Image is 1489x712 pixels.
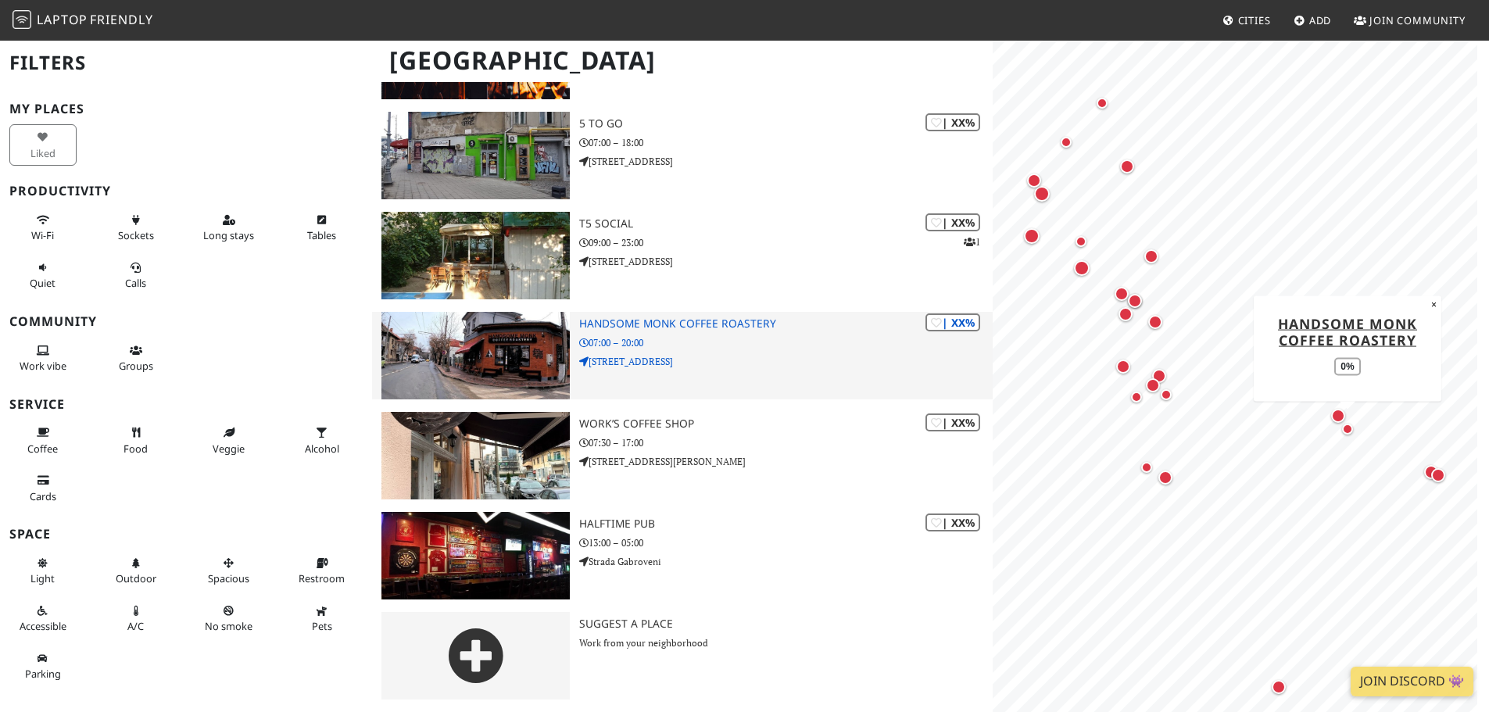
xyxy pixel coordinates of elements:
div: Map marker [1071,257,1093,279]
span: Smoke free [205,619,252,633]
span: Spacious [208,571,249,585]
div: Map marker [1111,284,1132,304]
button: Outdoor [102,550,170,592]
h3: T5 Social [579,217,993,231]
div: Map marker [1127,388,1146,406]
span: Join Community [1369,13,1466,27]
p: 07:00 – 20:00 [579,335,993,350]
span: Quiet [30,276,55,290]
img: gray-place-d2bdb4477600e061c01bd816cc0f2ef0cfcb1ca9e3ad78868dd16fb2af073a21.png [381,612,570,699]
div: Map marker [1137,458,1156,477]
span: Friendly [90,11,152,28]
a: T5 Social | XX% 1 T5 Social 09:00 – 23:00 [STREET_ADDRESS] [372,212,993,299]
button: Restroom [288,550,356,592]
h3: Productivity [9,184,363,199]
span: Add [1309,13,1332,27]
div: | XX% [925,213,980,231]
div: Map marker [1328,406,1348,426]
h2: Filters [9,39,363,87]
div: Map marker [1141,246,1161,267]
span: Restroom [299,571,345,585]
p: [STREET_ADDRESS][PERSON_NAME] [579,454,993,469]
button: Alcohol [288,420,356,461]
h3: Work’s Coffee Shop [579,417,993,431]
button: No smoke [195,598,263,639]
p: Work from your neighborhood [579,635,993,650]
button: Food [102,420,170,461]
span: Group tables [119,359,153,373]
h3: Handsome Monk Coffee Roastery [579,317,993,331]
p: 1 [964,234,980,249]
p: 09:00 – 23:00 [579,235,993,250]
a: Join Community [1348,6,1472,34]
div: Map marker [1149,366,1169,386]
span: Food [123,442,148,456]
div: | XX% [925,113,980,131]
div: Map marker [1157,385,1176,404]
p: Strada Gabroveni [579,554,993,569]
h3: My Places [9,102,363,116]
div: 0% [1334,357,1360,375]
span: Parking [25,667,61,681]
div: Map marker [1428,465,1448,485]
img: Halftime Pub [381,512,570,599]
span: Long stays [203,228,254,242]
p: [STREET_ADDRESS] [579,254,993,269]
span: Accessible [20,619,66,633]
span: Outdoor area [116,571,156,585]
div: Map marker [1113,356,1133,377]
img: LaptopFriendly [13,10,31,29]
div: Map marker [1024,170,1044,191]
span: Work-friendly tables [307,228,336,242]
div: Map marker [1145,312,1165,332]
button: Tables [288,207,356,249]
div: Map marker [1155,467,1176,488]
h1: [GEOGRAPHIC_DATA] [377,39,990,82]
span: Pet friendly [312,619,332,633]
button: Spacious [195,550,263,592]
div: | XX% [925,313,980,331]
div: Map marker [1057,133,1076,152]
p: [STREET_ADDRESS] [579,354,993,369]
button: Parking [9,646,77,687]
span: Credit cards [30,489,56,503]
button: Quiet [9,255,77,296]
div: Map marker [1031,183,1053,205]
img: Handsome Monk Coffee Roastery [381,312,570,399]
img: Work’s Coffee Shop [381,412,570,499]
div: Map marker [1021,225,1043,247]
span: Natural light [30,571,55,585]
button: Long stays [195,207,263,249]
a: Handsome Monk Coffee Roastery [1278,313,1417,349]
div: Map marker [1338,420,1357,438]
div: Map marker [1093,94,1111,113]
p: [STREET_ADDRESS] [579,154,993,169]
p: 07:30 – 17:00 [579,435,993,450]
a: Add [1287,6,1338,34]
button: Pets [288,598,356,639]
img: 5 To Go [381,112,570,199]
span: Cities [1238,13,1271,27]
button: Work vibe [9,338,77,379]
span: People working [20,359,66,373]
span: Stable Wi-Fi [31,228,54,242]
p: 07:00 – 18:00 [579,135,993,150]
button: Coffee [9,420,77,461]
div: | XX% [925,413,980,431]
a: Handsome Monk Coffee Roastery | XX% Handsome Monk Coffee Roastery 07:00 – 20:00 [STREET_ADDRESS] [372,312,993,399]
span: Coffee [27,442,58,456]
button: Groups [102,338,170,379]
div: Map marker [1143,375,1163,395]
h3: Community [9,314,363,329]
a: Work’s Coffee Shop | XX% Work’s Coffee Shop 07:30 – 17:00 [STREET_ADDRESS][PERSON_NAME] [372,412,993,499]
span: Veggie [213,442,245,456]
div: Map marker [1072,232,1090,251]
div: | XX% [925,513,980,531]
button: Calls [102,255,170,296]
span: Alcohol [305,442,339,456]
div: Map marker [1115,304,1136,324]
button: Sockets [102,207,170,249]
button: A/C [102,598,170,639]
img: T5 Social [381,212,570,299]
button: Light [9,550,77,592]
